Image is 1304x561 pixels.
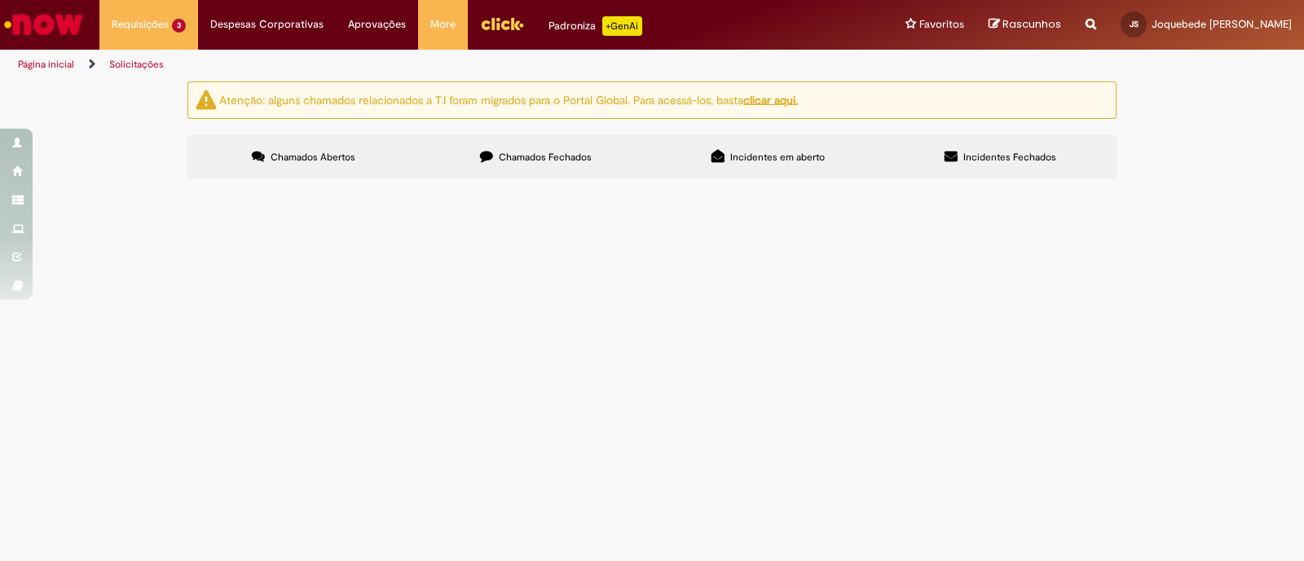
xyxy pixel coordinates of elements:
[109,58,164,71] a: Solicitações
[112,16,169,33] span: Requisições
[548,16,642,36] div: Padroniza
[1152,17,1292,31] span: Joquebede [PERSON_NAME]
[348,16,406,33] span: Aprovações
[499,151,592,164] span: Chamados Fechados
[210,16,324,33] span: Despesas Corporativas
[2,8,86,41] img: ServiceNow
[172,19,186,33] span: 3
[602,16,642,36] p: +GenAi
[963,151,1056,164] span: Incidentes Fechados
[1002,16,1061,32] span: Rascunhos
[271,151,355,164] span: Chamados Abertos
[219,92,798,107] ng-bind-html: Atenção: alguns chamados relacionados a T.I foram migrados para o Portal Global. Para acessá-los,...
[1130,19,1139,29] span: JS
[919,16,964,33] span: Favoritos
[743,92,798,107] a: clicar aqui.
[18,58,74,71] a: Página inicial
[12,50,857,80] ul: Trilhas de página
[989,17,1061,33] a: Rascunhos
[730,151,825,164] span: Incidentes em aberto
[480,11,524,36] img: click_logo_yellow_360x200.png
[430,16,456,33] span: More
